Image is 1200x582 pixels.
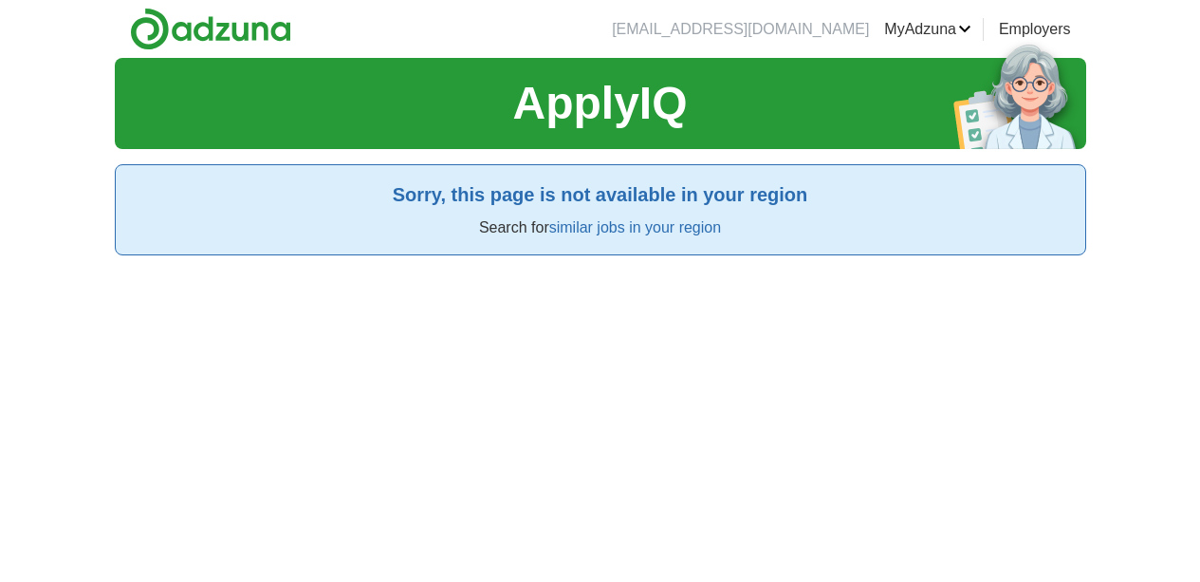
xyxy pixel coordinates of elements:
[130,8,291,50] img: Adzuna logo
[131,216,1070,239] p: Search for
[884,18,971,41] a: MyAdzuna
[512,69,687,138] h1: ApplyIQ
[549,219,721,235] a: similar jobs in your region
[612,18,869,41] li: [EMAIL_ADDRESS][DOMAIN_NAME]
[999,18,1071,41] a: Employers
[131,180,1070,209] h2: Sorry, this page is not available in your region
